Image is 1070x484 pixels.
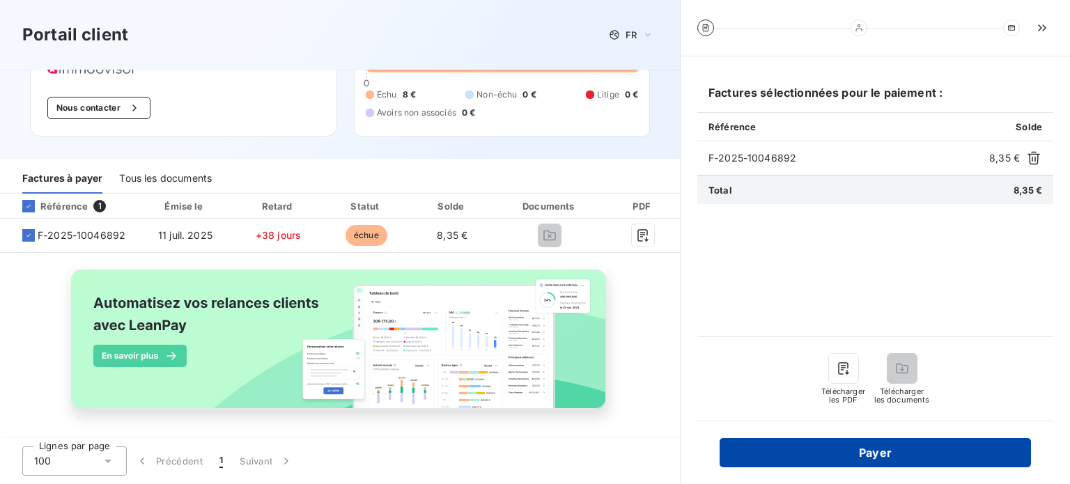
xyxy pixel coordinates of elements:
div: Retard [237,199,320,213]
div: Documents [497,199,602,213]
span: échue [346,225,387,246]
span: Avoirs non associés [377,107,456,119]
h6: Factures sélectionnées pour le paiement : [697,84,1053,112]
span: F-2025-10046892 [38,228,125,242]
span: Télécharger les documents [874,387,930,404]
span: F-2025-10046892 [708,151,984,165]
span: Solde [1016,121,1042,132]
span: 100 [34,454,51,468]
span: 11 juil. 2025 [158,229,212,241]
span: 0 € [625,88,638,101]
button: Précédent [127,446,211,476]
button: Suivant [231,446,302,476]
span: 8,35 € [437,229,467,241]
span: Total [708,185,732,196]
div: PDF [607,199,678,213]
span: FR [626,29,637,40]
span: 8 € [403,88,416,101]
div: Référence [11,200,88,212]
span: Non-échu [476,88,517,101]
span: Litige [597,88,619,101]
span: Référence [708,121,756,132]
div: Solde [412,199,492,213]
h3: Portail client [22,22,128,47]
button: 1 [211,446,231,476]
span: Échu [377,88,397,101]
span: 1 [219,454,223,468]
div: Statut [325,199,407,213]
div: Émise le [139,199,231,213]
span: +38 jours [256,229,301,241]
span: 1 [93,200,106,212]
span: 0 [364,77,369,88]
img: banner [59,261,621,432]
span: 0 € [462,107,475,119]
span: 8,35 € [1014,185,1042,196]
div: Tous les documents [119,164,212,194]
button: Nous contacter [47,97,150,119]
span: 8,35 € [989,151,1020,165]
span: Télécharger les PDF [821,387,866,404]
span: 0 € [522,88,536,101]
button: Payer [720,438,1031,467]
div: Factures à payer [22,164,102,194]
